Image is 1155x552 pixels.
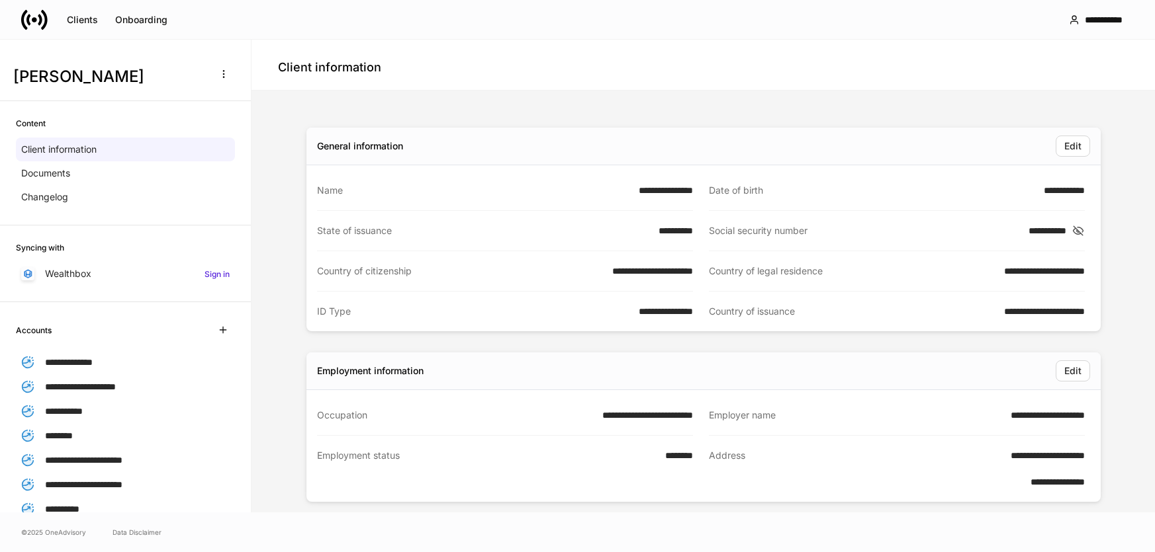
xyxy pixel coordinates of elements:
div: Country of citizenship [317,264,604,278]
h6: Accounts [16,324,52,336]
div: Onboarding [115,15,167,24]
h4: Client information [278,59,381,75]
a: Documents [16,161,235,185]
h6: Syncing with [16,241,64,254]
div: General information [317,139,403,153]
button: Edit [1056,136,1090,157]
div: ID Type [317,305,631,318]
div: Social security number [709,224,1021,237]
div: Edit [1064,141,1082,151]
button: Edit [1056,360,1090,381]
h6: Content [16,117,46,130]
div: Clients [67,15,98,24]
a: Changelog [16,185,235,209]
div: Date of birth [709,184,1036,197]
div: Employer name [709,409,1003,422]
a: Data Disclaimer [113,527,162,537]
h3: [PERSON_NAME] [13,66,205,87]
div: Name [317,184,631,197]
div: Occupation [317,409,594,422]
div: Employment status [317,449,657,489]
button: Onboarding [107,9,176,30]
a: Client information [16,138,235,161]
p: Wealthbox [45,267,91,280]
div: State of issuance [317,224,651,237]
a: WealthboxSign in [16,262,235,286]
span: © 2025 OneAdvisory [21,527,86,537]
p: Changelog [21,190,68,204]
h6: Sign in [205,268,230,280]
p: Documents [21,167,70,180]
div: Address [709,449,1003,489]
div: Country of issuance [709,305,996,318]
div: Country of legal residence [709,264,996,278]
div: Edit [1064,366,1082,375]
p: Client information [21,143,97,156]
button: Clients [58,9,107,30]
div: Employment information [317,364,424,377]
